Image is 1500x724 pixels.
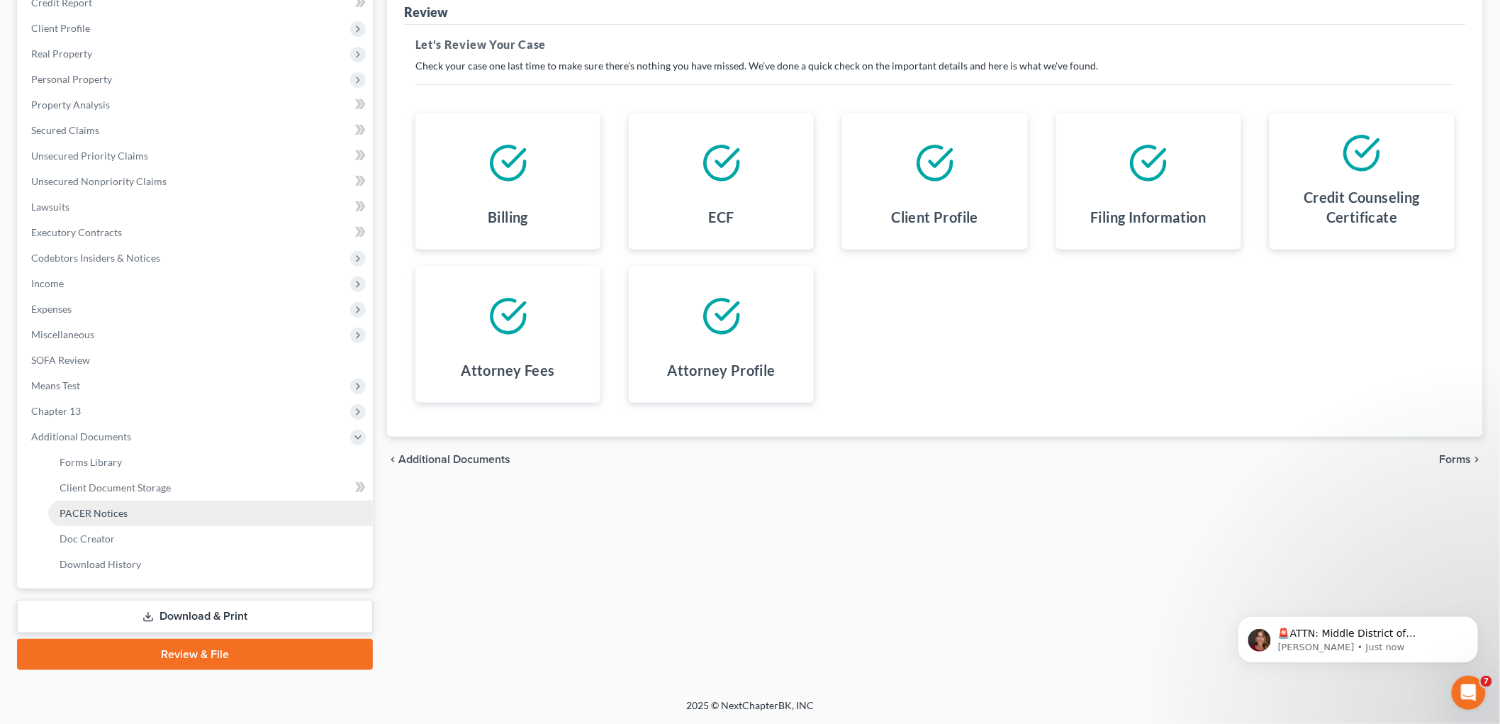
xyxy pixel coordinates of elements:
i: chevron_right [1472,454,1483,465]
span: SOFA Review [31,354,90,366]
a: SOFA Review [20,347,373,373]
span: PACER Notices [60,507,128,519]
span: Personal Property [31,73,112,85]
span: Income [31,277,64,289]
h4: ECF [709,207,734,227]
span: Forms [1440,454,1472,465]
a: Lawsuits [20,194,373,220]
h4: Client Profile [892,207,979,227]
span: Client Profile [31,22,90,34]
h4: Attorney Profile [668,360,776,380]
h4: Credit Counseling Certificate [1281,187,1443,227]
span: Forms Library [60,456,122,468]
h4: Billing [488,207,528,227]
div: 2025 © NextChapterBK, INC [346,698,1154,724]
a: Unsecured Priority Claims [20,143,373,169]
h4: Attorney Fees [461,360,554,380]
span: Doc Creator [60,533,115,545]
i: chevron_left [387,454,398,465]
span: Additional Documents [398,454,510,465]
span: Executory Contracts [31,226,122,238]
a: Download & Print [17,600,373,633]
a: Forms Library [48,450,373,475]
a: Unsecured Nonpriority Claims [20,169,373,194]
h4: Filing Information [1091,207,1207,227]
p: Check your case one last time to make sure there's nothing you have missed. We've done a quick ch... [415,59,1455,73]
a: Property Analysis [20,92,373,118]
span: Unsecured Priority Claims [31,150,148,162]
a: Download History [48,552,373,577]
span: Unsecured Nonpriority Claims [31,175,167,187]
a: Doc Creator [48,526,373,552]
h5: Let's Review Your Case [415,36,1455,53]
span: Client Document Storage [60,481,171,494]
span: Secured Claims [31,124,99,136]
iframe: Intercom notifications message [1216,586,1500,686]
div: Review [404,4,448,21]
span: Lawsuits [31,201,69,213]
a: PACER Notices [48,501,373,526]
span: Means Test [31,379,80,391]
span: Property Analysis [31,99,110,111]
span: Additional Documents [31,430,131,442]
span: Chapter 13 [31,405,81,417]
a: chevron_left Additional Documents [387,454,510,465]
span: Miscellaneous [31,328,94,340]
a: Review & File [17,639,373,670]
span: Real Property [31,48,92,60]
span: Expenses [31,303,72,315]
span: Download History [60,558,141,570]
span: Codebtors Insiders & Notices [31,252,160,264]
a: Secured Claims [20,118,373,143]
span: 7 [1481,676,1492,687]
iframe: Intercom live chat [1452,676,1486,710]
a: Client Document Storage [48,475,373,501]
button: Forms chevron_right [1440,454,1483,465]
a: Executory Contracts [20,220,373,245]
